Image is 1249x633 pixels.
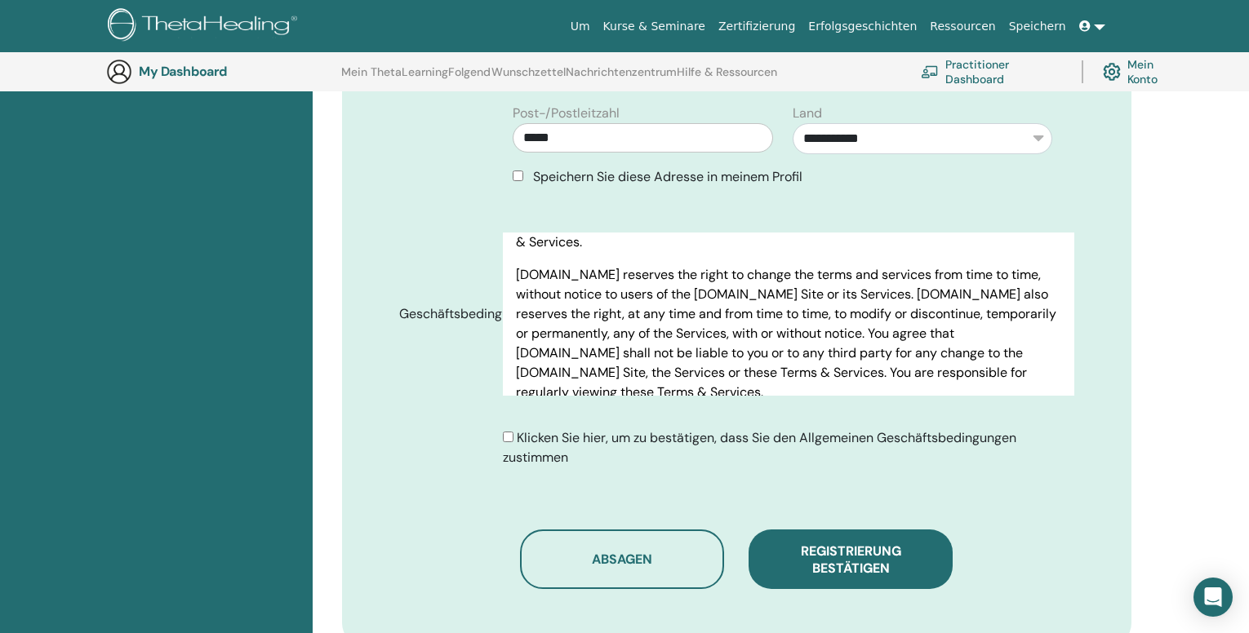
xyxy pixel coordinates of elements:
[793,104,822,123] label: Land
[491,65,566,91] a: Wunschzettel
[341,65,448,91] a: Mein ThetaLearning
[1103,54,1182,90] a: Mein Konto
[801,542,901,577] span: Registrierung bestätigen
[1002,11,1073,42] a: Speichern
[923,11,1002,42] a: Ressourcen
[139,64,302,79] h3: My Dashboard
[503,429,1016,466] span: Klicken Sie hier, um zu bestätigen, dass Sie den Allgemeinen Geschäftsbedingungen zustimmen
[1103,59,1121,85] img: cog.svg
[448,65,491,91] a: Folgend
[921,54,1062,90] a: Practitioner Dashboard
[677,65,777,91] a: Hilfe & Ressourcen
[108,8,303,45] img: logo.png
[1193,578,1233,617] div: Open Intercom Messenger
[520,529,724,589] button: Absagen
[712,11,802,42] a: Zertifizierung
[921,65,939,79] img: chalkboard-teacher.svg
[564,11,597,42] a: Um
[516,265,1061,402] p: [DOMAIN_NAME] reserves the right to change the terms and services from time to time, without noti...
[749,529,953,589] button: Registrierung bestätigen
[592,551,652,568] span: Absagen
[533,168,802,185] span: Speichern Sie diese Adresse in meinem Profil
[597,11,712,42] a: Kurse & Seminare
[802,11,923,42] a: Erfolgsgeschichten
[566,65,677,91] a: Nachrichtenzentrum
[106,59,132,85] img: generic-user-icon.jpg
[513,104,620,123] label: Post-/Postleitzahl
[387,299,504,330] label: Geschäftsbedingungen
